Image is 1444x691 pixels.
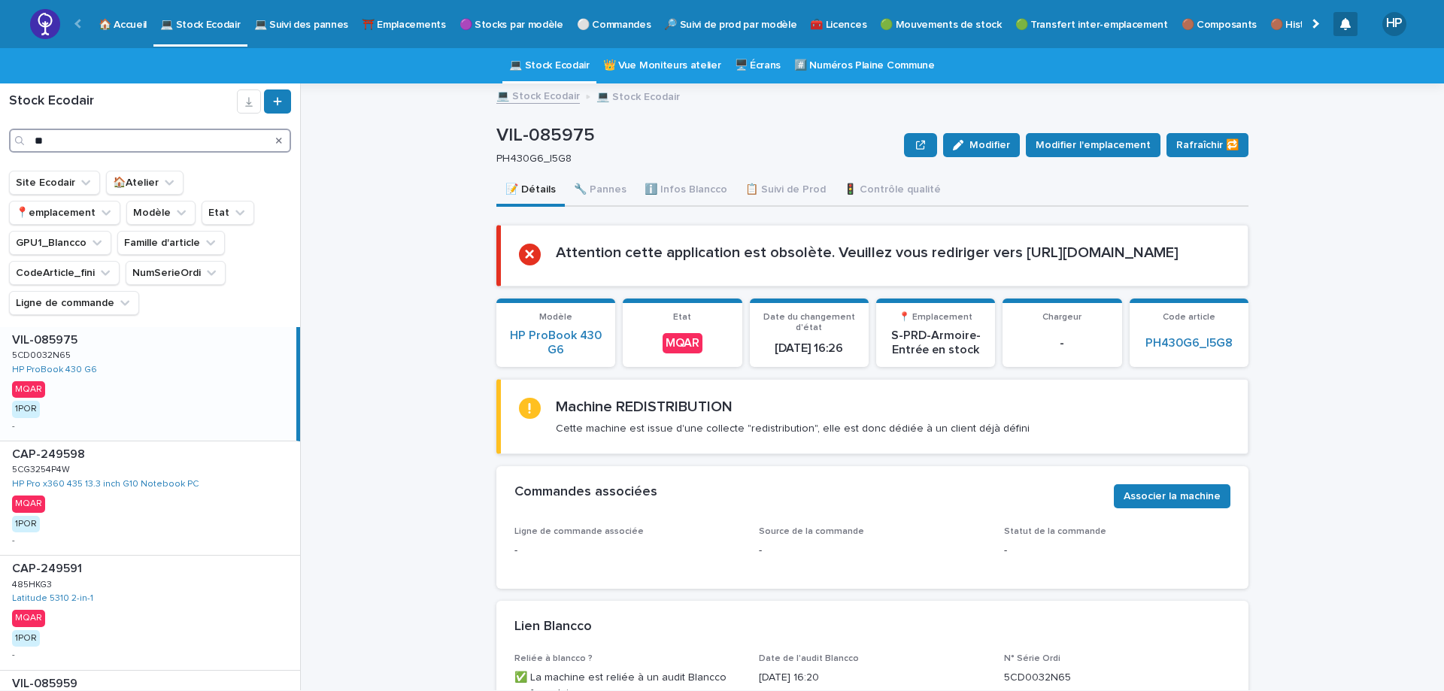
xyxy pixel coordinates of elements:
div: 1POR [12,516,40,532]
span: N° Série Ordi [1004,654,1060,663]
p: - [12,421,15,432]
p: 5CD0032N65 [12,347,74,361]
button: 📝 Détails [496,175,565,207]
button: NumSerieOrdi [126,261,226,285]
div: MQAR [12,381,45,398]
button: CodeArticle_fini [9,261,120,285]
h2: Commandes associées [514,484,657,501]
button: GPU1_Blancco [9,231,111,255]
input: Search [9,129,291,153]
img: JzSyWMYZRrOrwMBeQwjA [30,9,60,39]
h2: Machine REDISTRIBUTION [556,398,733,416]
p: [DATE] 16:26 [759,341,860,356]
p: - [1004,543,1230,559]
p: 485HKG3 [12,577,55,590]
p: - [1012,336,1112,350]
span: Date du changement d'état [763,313,855,332]
span: Chargeur [1042,313,1081,322]
p: CAP-249591 [12,559,85,576]
div: 1POR [12,630,40,647]
a: 💻 Stock Ecodair [496,86,580,104]
span: Modèle [539,313,572,322]
p: 💻 Stock Ecodair [596,87,680,104]
span: Associer la machine [1124,489,1221,504]
p: - [12,650,15,660]
div: 1POR [12,401,40,417]
span: Source de la commande [759,527,864,536]
p: CAP-249598 [12,444,88,462]
a: #️⃣ Numéros Plaine Commune [794,48,935,83]
span: Reliée à blancco ? [514,654,593,663]
p: 5CG3254P4W [12,462,73,475]
button: Etat [202,201,254,225]
span: Date de l'audit Blancco [759,654,859,663]
p: VIL-085959 [12,674,80,691]
div: MQAR [12,496,45,512]
span: 📍 Emplacement [899,313,972,322]
div: MQAR [12,610,45,626]
a: HP ProBook 430 G6 [505,329,606,357]
button: Modifier l'emplacement [1026,133,1160,157]
p: PH430G6_I5G8 [496,153,892,165]
button: Associer la machine [1114,484,1230,508]
a: HP Pro x360 435 13.3 inch G10 Notebook PC [12,479,199,489]
h2: Lien Blancco [514,619,592,635]
a: PH430G6_I5G8 [1145,336,1233,350]
h2: Attention cette application est obsolète. Veuillez vous rediriger vers [URL][DOMAIN_NAME] [556,244,1179,262]
p: - [12,535,15,546]
button: Rafraîchir 🔁 [1166,133,1248,157]
span: Ligne de commande associée [514,527,644,536]
div: HP [1382,12,1406,36]
button: Site Ecodair [9,171,100,195]
p: VIL-085975 [496,125,898,147]
span: Edit [969,140,1010,150]
a: 👑 Vue Moniteurs atelier [603,48,721,83]
button: 📋 Suivi de Prod [736,175,835,207]
span: Code article [1163,313,1215,322]
button: Edit [943,133,1020,157]
span: Etat [673,313,691,322]
a: 💻 Stock Ecodair [509,48,589,83]
button: Famille d'article [117,231,225,255]
button: 🚦 Contrôle qualité [835,175,950,207]
p: VIL-085975 [12,330,80,347]
button: 🏠Atelier [106,171,184,195]
a: Latitude 5310 2-in-1 [12,593,93,604]
a: 🖥️ Écrans [735,48,781,83]
p: - [759,543,985,559]
a: HP ProBook 430 G6 [12,365,97,375]
button: Ligne de commande [9,291,139,315]
button: 📍emplacement [9,201,120,225]
h1: Stock Ecodair [9,93,237,110]
button: ℹ️ Infos Blancco [636,175,736,207]
span: Statut de la commande [1004,527,1106,536]
p: 5CD0032N65 [1004,670,1230,686]
div: MQAR [663,333,702,353]
span: Modifier l'emplacement [1036,138,1151,153]
p: [DATE] 16:20 [759,670,985,686]
button: Modèle [126,201,196,225]
p: Cette machine est issue d'une collecte "redistribution", elle est donc dédiée à un client déjà dé... [556,422,1030,435]
span: Rafraîchir 🔁 [1176,138,1239,153]
button: 🔧 Pannes [565,175,636,207]
p: S-PRD-Armoire-Entrée en stock [885,329,986,357]
p: - [514,543,741,559]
